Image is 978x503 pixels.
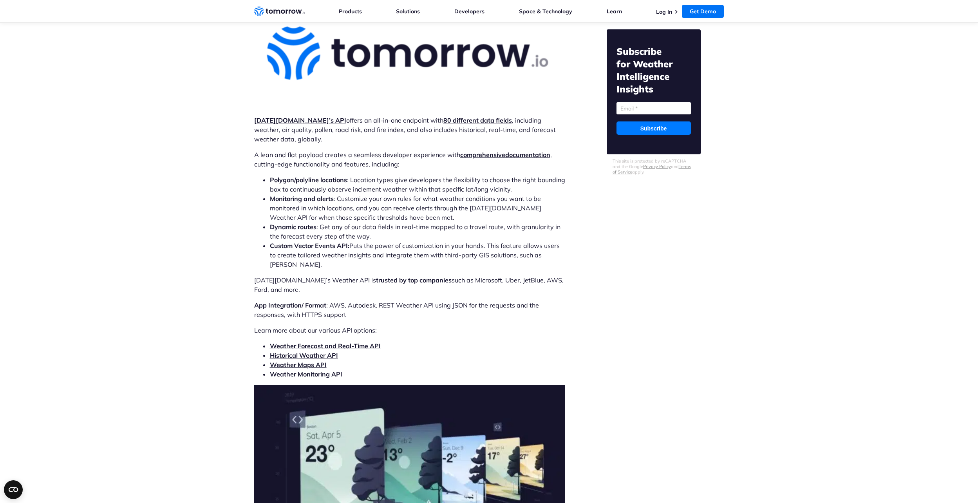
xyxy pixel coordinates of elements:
[254,150,565,169] p: A lean and flat payload creates a seamless developer experience with , cutting-edge functionality...
[270,175,565,194] li: : Location types give developers the flexibility to choose the right bounding box to continuously...
[616,45,691,95] h2: Subscribe for Weather Intelligence Insights
[270,222,565,241] li: : Get any of our data fields in real-time mapped to a travel route, with granularity in the forec...
[643,164,671,169] a: Privacy Policy
[270,194,565,222] li: : Customize your own rules for what weather conditions you want to be monitored in which location...
[270,370,342,378] a: Weather Monitoring API
[254,326,565,335] p: Learn more about our various API options:
[270,361,327,369] a: Weather Maps API
[613,158,695,175] p: This site is protected by reCAPTCHA and the Google and apply.
[656,8,672,15] a: Log In
[270,351,338,359] a: Historical Weather API
[443,116,512,124] a: 80 different data fields
[616,121,691,135] input: Subscribe
[254,300,565,319] p: : AWS, Autodesk, REST Weather API using JSON for the requests and the responses, with HTTPS support
[607,8,622,15] a: Learn
[339,8,362,15] a: Products
[254,301,326,309] strong: App Integration/ Format
[270,176,347,184] strong: Polygon/polyline locations
[460,151,505,159] a: comprehensive
[682,5,724,18] a: Get Demo
[519,8,572,15] a: Space & Technology
[270,195,334,203] strong: Monitoring and alerts
[254,116,346,124] a: [DATE][DOMAIN_NAME]’s API
[254,116,565,144] p: offers an all-in-one endpoint with , including weather, air quality, pollen, road risk, and fire ...
[270,223,316,231] strong: Dynamic routes
[396,8,420,15] a: Solutions
[254,275,565,294] p: [DATE][DOMAIN_NAME]’s Weather API is such as Microsoft, Uber, JetBlue, AWS, Ford, and more.
[254,5,305,17] a: Home link
[616,102,691,114] input: Email *
[454,8,484,15] a: Developers
[4,480,23,499] button: Open CMP widget
[505,151,550,159] a: documentation
[376,276,452,284] a: trusted by top companies
[613,164,691,175] a: Terms of Service
[270,242,349,250] b: Custom Vector Events API:
[270,241,565,269] li: Puts the power of customization in your hands. This feature allows users to create tailored weath...
[270,342,381,350] a: Weather Forecast and Real-Time API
